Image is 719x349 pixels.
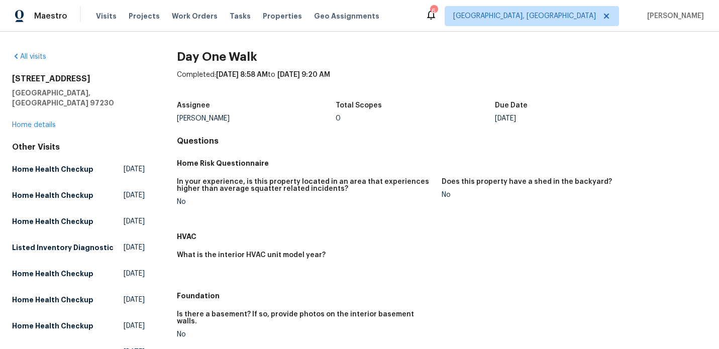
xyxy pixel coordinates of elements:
[124,190,145,200] span: [DATE]
[12,88,145,108] h5: [GEOGRAPHIC_DATA], [GEOGRAPHIC_DATA] 97230
[12,243,114,253] h5: Listed Inventory Diagnostic
[177,70,707,96] div: Completed: to
[216,71,268,78] span: [DATE] 8:58 AM
[453,11,596,21] span: [GEOGRAPHIC_DATA], [GEOGRAPHIC_DATA]
[495,102,528,109] h5: Due Date
[124,216,145,226] span: [DATE]
[124,295,145,305] span: [DATE]
[12,265,145,283] a: Home Health Checkup[DATE]
[12,212,145,230] a: Home Health Checkup[DATE]
[314,11,379,21] span: Geo Assignments
[430,6,437,16] div: 6
[12,291,145,309] a: Home Health Checkup[DATE]
[177,136,707,146] h4: Questions
[12,186,145,204] a: Home Health Checkup[DATE]
[263,11,302,21] span: Properties
[12,321,93,331] h5: Home Health Checkup
[442,191,699,198] div: No
[177,231,707,242] h5: HVAC
[12,295,93,305] h5: Home Health Checkup
[172,11,218,21] span: Work Orders
[177,102,210,109] h5: Assignee
[336,102,382,109] h5: Total Scopes
[12,53,46,60] a: All visits
[12,317,145,335] a: Home Health Checkup[DATE]
[129,11,160,21] span: Projects
[177,52,707,62] h2: Day One Walk
[12,216,93,226] h5: Home Health Checkup
[177,198,434,205] div: No
[124,243,145,253] span: [DATE]
[230,13,251,20] span: Tasks
[12,74,145,84] h2: [STREET_ADDRESS]
[177,252,326,259] h5: What is the interior HVAC unit model year?
[177,331,434,338] div: No
[12,142,145,152] div: Other Visits
[277,71,330,78] span: [DATE] 9:20 AM
[177,115,336,122] div: [PERSON_NAME]
[34,11,67,21] span: Maestro
[12,269,93,279] h5: Home Health Checkup
[124,164,145,174] span: [DATE]
[336,115,495,122] div: 0
[12,122,56,129] a: Home details
[643,11,704,21] span: [PERSON_NAME]
[177,291,707,301] h5: Foundation
[124,269,145,279] span: [DATE]
[177,178,434,192] h5: In your experience, is this property located in an area that experiences higher than average squa...
[12,190,93,200] h5: Home Health Checkup
[124,321,145,331] span: [DATE]
[12,164,93,174] h5: Home Health Checkup
[177,158,707,168] h5: Home Risk Questionnaire
[12,160,145,178] a: Home Health Checkup[DATE]
[12,239,145,257] a: Listed Inventory Diagnostic[DATE]
[442,178,612,185] h5: Does this property have a shed in the backyard?
[96,11,117,21] span: Visits
[177,311,434,325] h5: Is there a basement? If so, provide photos on the interior basement walls.
[495,115,654,122] div: [DATE]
